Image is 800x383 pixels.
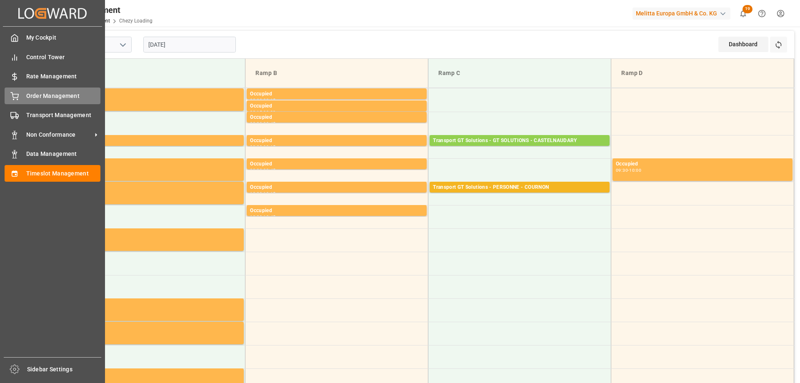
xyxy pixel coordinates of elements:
[250,90,423,98] div: Occupied
[27,365,102,374] span: Sidebar Settings
[250,98,262,102] div: 08:00
[26,92,101,100] span: Order Management
[262,168,263,172] div: -
[262,145,263,149] div: -
[250,137,423,145] div: Occupied
[67,300,240,308] div: Occupied
[250,102,423,110] div: Occupied
[263,215,275,219] div: 10:45
[632,5,734,21] button: Melitta Europa GmbH & Co. KG
[262,192,263,195] div: -
[263,122,275,125] div: 08:45
[718,37,768,52] div: Dashboard
[263,98,275,102] div: 08:15
[26,33,101,42] span: My Cockpit
[250,183,423,192] div: Occupied
[5,107,100,123] a: Transport Management
[67,137,240,145] div: Occupied
[632,8,730,20] div: Melitta Europa GmbH & Co. KG
[262,98,263,102] div: -
[26,111,101,120] span: Transport Management
[5,30,100,46] a: My Cockpit
[250,145,262,149] div: 09:00
[433,183,606,192] div: Transport GT Solutions - PERSONNE - COURNON
[250,168,262,172] div: 09:30
[26,72,101,81] span: Rate Management
[250,160,423,168] div: Occupied
[262,215,263,219] div: -
[742,5,752,13] span: 19
[26,53,101,62] span: Control Tower
[250,207,423,215] div: Occupied
[433,192,606,199] div: Pallets: ,TU: 514,City: [GEOGRAPHIC_DATA],Arrival: [DATE] 00:00:00
[250,192,262,195] div: 10:00
[67,370,240,378] div: Occupied
[116,38,129,51] button: open menu
[67,90,240,98] div: Occupied
[250,215,262,219] div: 10:30
[5,88,100,104] a: Order Management
[143,37,236,53] input: DD-MM-YYYY
[628,168,629,172] div: -
[263,168,275,172] div: 09:45
[69,65,238,81] div: Ramp A
[435,65,604,81] div: Ramp C
[5,146,100,162] a: Data Management
[433,137,606,145] div: Transport GT Solutions - GT SOLUTIONS - CASTELNAUDARY
[67,230,240,238] div: Occupied
[67,183,240,192] div: Occupied
[752,4,771,23] button: Help Center
[263,145,275,149] div: 09:15
[5,68,100,85] a: Rate Management
[618,65,787,81] div: Ramp D
[262,122,263,125] div: -
[250,110,262,114] div: 08:15
[629,168,641,172] div: 10:00
[433,145,606,152] div: Pallets: 2,TU: 170,City: [GEOGRAPHIC_DATA],Arrival: [DATE] 00:00:00
[263,110,275,114] div: 08:30
[252,65,421,81] div: Ramp B
[26,130,92,139] span: Non Conformance
[263,192,275,195] div: 10:15
[26,169,101,178] span: Timeslot Management
[67,323,240,332] div: Occupied
[616,160,789,168] div: Occupied
[26,150,101,158] span: Data Management
[262,110,263,114] div: -
[5,49,100,65] a: Control Tower
[67,160,240,168] div: Occupied
[250,122,262,125] div: 08:30
[734,4,752,23] button: show 19 new notifications
[616,168,628,172] div: 09:30
[250,113,423,122] div: Occupied
[5,165,100,181] a: Timeslot Management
